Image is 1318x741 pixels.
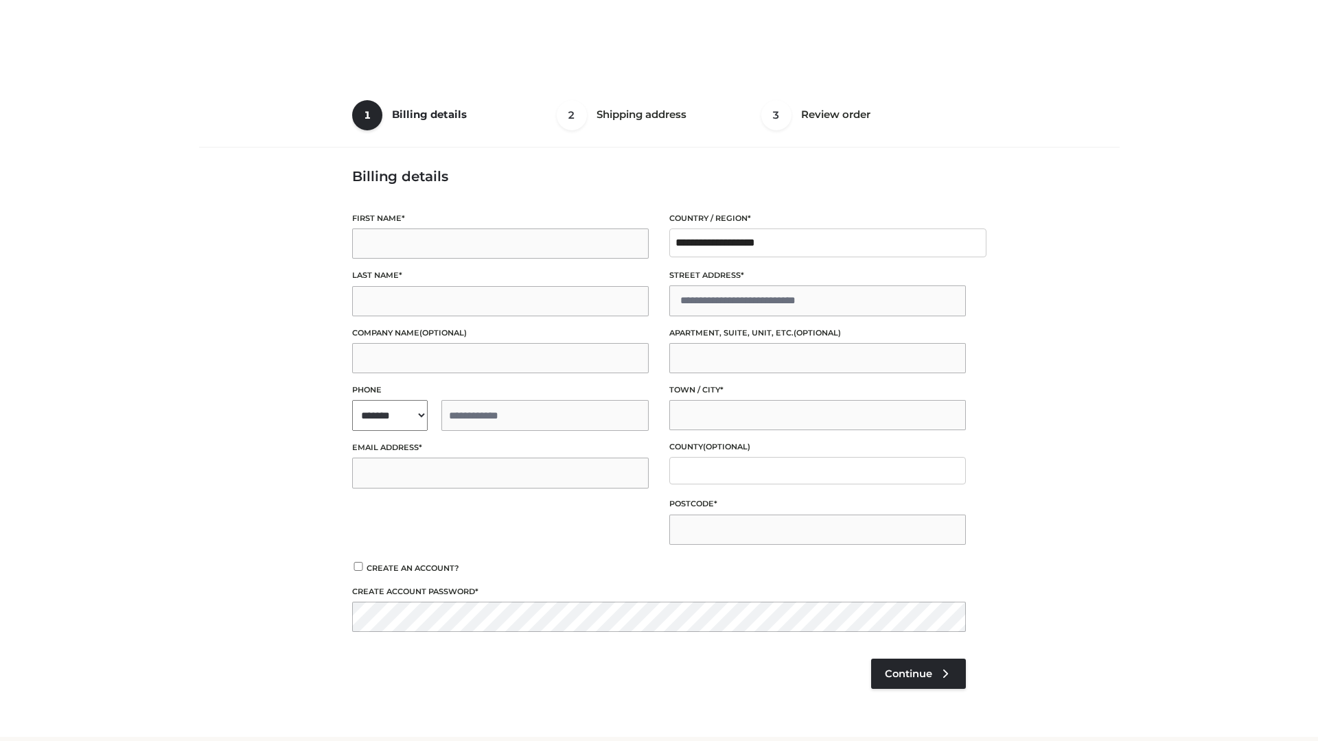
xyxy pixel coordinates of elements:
label: Postcode [669,497,966,510]
label: Country / Region [669,212,966,225]
label: Create account password [352,585,966,598]
span: (optional) [703,442,750,451]
span: (optional) [794,328,841,338]
span: Billing details [392,108,467,121]
span: 1 [352,100,382,130]
label: Town / City [669,384,966,397]
span: Continue [885,668,932,680]
label: Street address [669,269,966,282]
span: Shipping address [597,108,686,121]
span: Review order [801,108,870,121]
label: County [669,440,966,454]
span: Create an account? [367,563,459,573]
span: (optional) [419,328,467,338]
label: Apartment, suite, unit, etc. [669,327,966,340]
h3: Billing details [352,168,966,185]
span: 3 [761,100,791,130]
a: Continue [871,659,966,689]
label: Email address [352,441,649,454]
label: First name [352,212,649,225]
label: Company name [352,327,649,340]
label: Last name [352,269,649,282]
label: Phone [352,384,649,397]
span: 2 [557,100,587,130]
input: Create an account? [352,562,365,571]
